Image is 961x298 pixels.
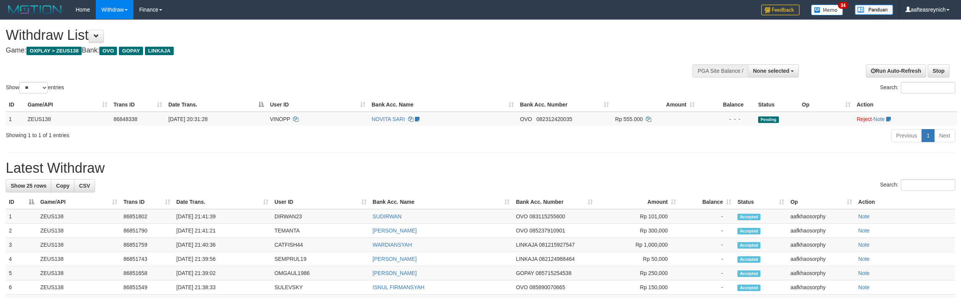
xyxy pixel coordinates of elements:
th: Bank Acc. Number: activate to sort column ascending [513,195,596,209]
td: [DATE] 21:38:33 [173,280,272,295]
a: Reject [857,116,872,122]
td: - [679,209,734,224]
h1: Withdraw List [6,28,633,43]
td: - [679,266,734,280]
div: Showing 1 to 1 of 1 entries [6,128,395,139]
span: Copy 085715254538 to clipboard [536,270,571,276]
span: Show 25 rows [11,183,46,189]
td: aafkhaosorphy [787,238,855,252]
td: Rp 150,000 [596,280,679,295]
span: Accepted [737,270,760,277]
span: Pending [758,116,779,123]
td: ZEUS138 [37,224,120,238]
label: Search: [880,179,955,191]
span: 34 [838,2,848,9]
a: 1 [922,129,935,142]
td: - [679,224,734,238]
th: Balance: activate to sort column ascending [679,195,734,209]
button: None selected [748,64,799,77]
th: Op: activate to sort column ascending [799,98,854,112]
select: Showentries [19,82,48,93]
a: Next [934,129,955,142]
a: WARDIANSYAH [373,242,412,248]
img: Button%20Memo.svg [811,5,843,15]
th: Trans ID: activate to sort column ascending [120,195,173,209]
td: 86851743 [120,252,173,266]
td: ZEUS138 [25,112,110,126]
td: 2 [6,224,37,238]
span: OVO [516,213,528,219]
a: NOVITA SARI [372,116,405,122]
span: Accepted [737,214,760,220]
span: GOPAY [516,270,534,276]
a: Note [858,284,870,290]
td: 6 [6,280,37,295]
a: [PERSON_NAME] [373,256,417,262]
td: [DATE] 21:39:56 [173,252,272,266]
span: 86848338 [114,116,137,122]
td: ZEUS138 [37,280,120,295]
td: 86851658 [120,266,173,280]
th: Game/API: activate to sort column ascending [25,98,110,112]
th: User ID: activate to sort column ascending [272,195,370,209]
th: User ID: activate to sort column ascending [267,98,369,112]
a: Run Auto-Refresh [866,64,926,77]
td: Rp 50,000 [596,252,679,266]
span: Accepted [737,242,760,249]
th: Action [854,98,957,112]
th: Bank Acc. Name: activate to sort column ascending [369,98,517,112]
span: Copy 081215927547 to clipboard [539,242,574,248]
label: Show entries [6,82,64,93]
span: VINOPP [270,116,290,122]
th: Date Trans.: activate to sort column ascending [173,195,272,209]
span: Copy [56,183,69,189]
a: SUDIRWAN [373,213,402,219]
td: aafkhaosorphy [787,224,855,238]
span: LINKAJA [516,242,537,248]
td: 1 [6,209,37,224]
td: TEMANTA [272,224,370,238]
span: GOPAY [119,47,143,55]
h4: Game: Bank: [6,47,633,54]
span: Rp 555.000 [615,116,643,122]
span: Accepted [737,228,760,234]
span: LINKAJA [145,47,174,55]
img: panduan.png [855,5,893,15]
th: Amount: activate to sort column ascending [596,195,679,209]
th: Amount: activate to sort column ascending [612,98,698,112]
a: Note [858,228,870,234]
td: · [854,112,957,126]
span: OXPLAY > ZEUS138 [26,47,82,55]
td: SEMPRUL19 [272,252,370,266]
span: Copy 082124988464 to clipboard [539,256,574,262]
div: - - - [701,115,752,123]
span: OVO [516,228,528,234]
td: ZEUS138 [37,209,120,224]
td: ZEUS138 [37,238,120,252]
a: Note [858,270,870,276]
span: Copy 085237910901 to clipboard [529,228,565,234]
input: Search: [901,179,955,191]
th: ID: activate to sort column descending [6,195,37,209]
span: OVO [520,116,532,122]
td: DIRWAN23 [272,209,370,224]
td: aafkhaosorphy [787,209,855,224]
span: OVO [99,47,117,55]
a: Copy [51,179,74,192]
input: Search: [901,82,955,93]
td: OMGAUL1986 [272,266,370,280]
th: Status [755,98,799,112]
span: LINKAJA [516,256,537,262]
th: Balance [698,98,755,112]
label: Search: [880,82,955,93]
td: 86851549 [120,280,173,295]
span: [DATE] 20:31:28 [168,116,207,122]
td: 1 [6,112,25,126]
a: Note [858,242,870,248]
a: ISNUL FIRMANSYAH [373,284,425,290]
td: aafkhaosorphy [787,252,855,266]
td: 5 [6,266,37,280]
span: CSV [79,183,90,189]
th: Status: activate to sort column ascending [734,195,787,209]
h1: Latest Withdraw [6,160,955,176]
